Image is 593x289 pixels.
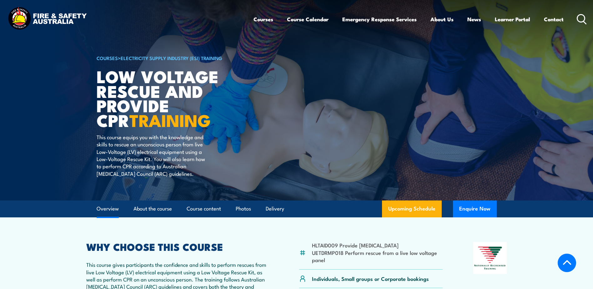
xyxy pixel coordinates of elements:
[467,11,481,28] a: News
[312,249,443,264] li: UETDRMP018 Perform rescue from a live low voltage panel
[430,11,454,28] a: About Us
[121,54,222,61] a: Electricity Supply Industry (ESI) Training
[236,200,251,217] a: Photos
[133,200,172,217] a: About the course
[342,11,417,28] a: Emergency Response Services
[382,200,442,217] a: Upcoming Schedule
[312,241,443,249] li: HLTAID009 Provide [MEDICAL_DATA]
[287,11,329,28] a: Course Calendar
[97,200,119,217] a: Overview
[97,133,211,177] p: This course equips you with the knowledge and skills to rescue an unconscious person from live Lo...
[254,11,273,28] a: Courses
[312,275,429,282] p: Individuals, Small groups or Corporate bookings
[453,200,497,217] button: Enquire Now
[187,200,221,217] a: Course content
[544,11,564,28] a: Contact
[97,54,118,61] a: COURSES
[266,200,284,217] a: Delivery
[473,242,507,274] img: Nationally Recognised Training logo.
[97,54,251,62] h6: >
[495,11,530,28] a: Learner Portal
[129,107,211,133] strong: TRAINING
[97,69,251,127] h1: Low Voltage Rescue and Provide CPR
[86,242,269,251] h2: WHY CHOOSE THIS COURSE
